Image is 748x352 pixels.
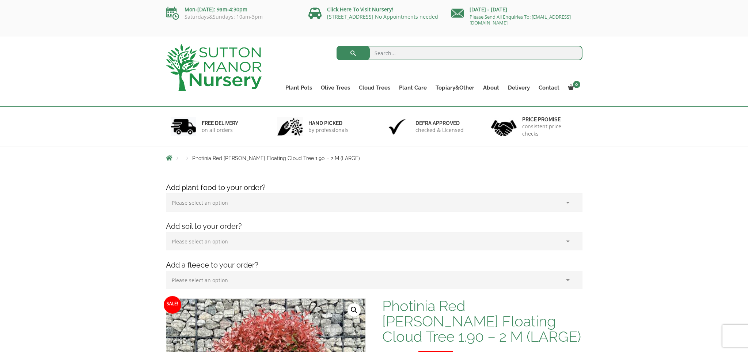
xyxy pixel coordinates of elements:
h6: hand picked [308,120,349,126]
a: 0 [564,83,582,93]
nav: Breadcrumbs [166,155,582,161]
h4: Add soil to your order? [160,221,588,232]
p: checked & Licensed [415,126,464,134]
a: View full-screen image gallery [348,303,361,317]
p: consistent price checks [522,123,578,137]
h4: Add a fleece to your order? [160,260,588,271]
a: Click Here To Visit Nursery! [327,6,393,13]
img: 2.jpg [277,117,303,136]
h4: Add plant food to your order? [160,182,588,193]
a: Cloud Trees [354,83,395,93]
a: Plant Pots [281,83,316,93]
img: logo [166,44,262,91]
p: on all orders [202,126,238,134]
a: Olive Trees [316,83,354,93]
span: 0 [573,81,580,88]
p: by professionals [308,126,349,134]
p: Mon-[DATE]: 9am-4:30pm [166,5,297,14]
input: Search... [337,46,582,60]
p: [DATE] - [DATE] [451,5,582,14]
img: 1.jpg [171,117,196,136]
span: Photinia Red [PERSON_NAME] Floating Cloud Tree 1.90 – 2 M (LARGE) [192,155,360,161]
p: Saturdays&Sundays: 10am-3pm [166,14,297,20]
a: About [479,83,504,93]
a: Plant Care [395,83,431,93]
span: Sale! [164,296,181,314]
a: Topiary&Other [431,83,479,93]
h1: Photinia Red [PERSON_NAME] Floating Cloud Tree 1.90 – 2 M (LARGE) [382,298,582,344]
a: [STREET_ADDRESS] No Appointments needed [327,13,438,20]
a: Contact [534,83,564,93]
h6: Price promise [522,116,578,123]
a: Please Send All Enquiries To: [EMAIL_ADDRESS][DOMAIN_NAME] [470,14,571,26]
img: 3.jpg [384,117,410,136]
img: 4.jpg [491,116,517,138]
a: Delivery [504,83,534,93]
h6: Defra approved [415,120,464,126]
h6: FREE DELIVERY [202,120,238,126]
